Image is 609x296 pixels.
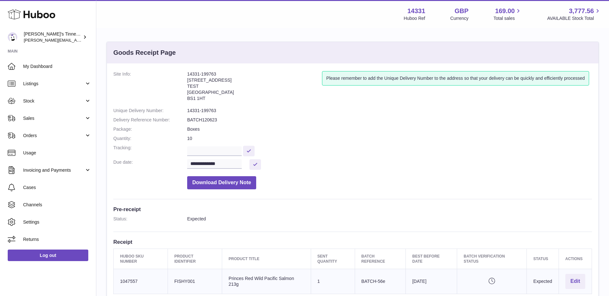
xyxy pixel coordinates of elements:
span: Listings [23,81,84,87]
dd: 10 [187,136,592,142]
dt: Package: [113,126,187,132]
span: Channels [23,202,91,208]
th: Best Before Date [406,249,457,269]
address: 14331-199763 [STREET_ADDRESS] TEST [GEOGRAPHIC_DATA] BS1 1HT [187,71,322,104]
th: Status [527,249,559,269]
span: Orders [23,133,84,139]
img: peter.colbert@hubbo.com [8,32,17,42]
dd: 14331-199763 [187,108,592,114]
a: Log out [8,250,88,261]
td: 1047557 [114,269,168,294]
div: Currency [450,15,469,21]
td: BATCH-56e [355,269,406,294]
dt: Site Info: [113,71,187,104]
dd: Expected [187,216,592,222]
th: Batch Reference [355,249,406,269]
span: [PERSON_NAME][EMAIL_ADDRESS][PERSON_NAME][DOMAIN_NAME] [24,37,163,43]
div: [PERSON_NAME]'s Tinned Fish Ltd [24,31,82,43]
span: Returns [23,236,91,243]
dd: BATCH120623 [187,117,592,123]
th: Product Identifier [168,249,222,269]
dt: Unique Delivery Number: [113,108,187,114]
span: Usage [23,150,91,156]
strong: GBP [455,7,468,15]
th: Actions [559,249,592,269]
span: Cases [23,185,91,191]
span: 3,777.56 [569,7,594,15]
a: 169.00 Total sales [493,7,522,21]
h3: Pre-receipt [113,206,592,213]
span: 169.00 [495,7,515,15]
span: Invoicing and Payments [23,167,84,173]
span: Stock [23,98,84,104]
strong: 14331 [407,7,425,15]
div: Please remember to add the Unique Delivery Number to the address so that your delivery can be qui... [322,71,589,86]
dd: Boxes [187,126,592,132]
td: 1 [311,269,355,294]
th: Batch Verification Status [457,249,527,269]
span: Total sales [493,15,522,21]
a: 3,777.56 AVAILABLE Stock Total [547,7,601,21]
td: Expected [527,269,559,294]
td: Princes Red Wild Pacific Salmon 213g [222,269,311,294]
dt: Tracking: [113,145,187,156]
td: [DATE] [406,269,457,294]
span: AVAILABLE Stock Total [547,15,601,21]
button: Edit [565,274,585,289]
dt: Quantity: [113,136,187,142]
div: Huboo Ref [404,15,425,21]
h3: Receipt [113,238,592,245]
dt: Status: [113,216,187,222]
span: My Dashboard [23,63,91,70]
dt: Delivery Reference Number: [113,117,187,123]
th: Huboo SKU Number [114,249,168,269]
h3: Goods Receipt Page [113,48,176,57]
th: Product title [222,249,311,269]
span: Sales [23,115,84,121]
dt: Due date: [113,159,187,170]
td: FISHY001 [168,269,222,294]
button: Download Delivery Note [187,176,256,189]
th: Sent Quantity [311,249,355,269]
span: Settings [23,219,91,225]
